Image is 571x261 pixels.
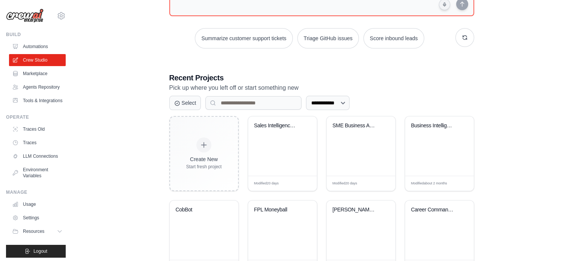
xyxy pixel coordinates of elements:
a: Environment Variables [9,164,66,182]
span: Modified 20 days [254,181,279,186]
button: Resources [9,225,66,237]
img: Logo [6,9,44,23]
div: Career Command Centre [411,207,456,213]
a: Usage [9,198,66,210]
span: Resources [23,228,44,234]
div: CobBot [176,207,221,213]
button: Triage GitHub issues [297,28,359,48]
button: Get new suggestions [455,28,474,47]
div: Manage [6,189,66,195]
span: Edit [299,181,305,186]
a: Marketplace [9,68,66,80]
div: Sales Intelligence & Lead Generation System [254,122,300,129]
span: Modified about 2 months [411,181,447,186]
p: Pick up where you left off or start something new [169,83,474,93]
div: Start fresh project [186,164,222,170]
span: Logout [33,248,47,254]
span: Edit [377,181,384,186]
button: Summarize customer support tickets [195,28,292,48]
span: Edit [456,181,462,186]
a: Traces Old [9,123,66,135]
div: Business Intelligence Suite [411,122,456,129]
button: Score inbound leads [363,28,424,48]
iframe: Chat Widget [533,225,571,261]
a: Settings [9,212,66,224]
div: FPL Moneyball [254,207,300,213]
div: Operate [6,114,66,120]
a: Traces [9,137,66,149]
h3: Recent Projects [169,72,474,83]
div: Create New [186,155,222,163]
div: SME Business Automation Suite [333,122,378,129]
button: Select [169,96,201,110]
button: Logout [6,245,66,258]
a: Crew Studio [9,54,66,66]
a: LLM Connections [9,150,66,162]
a: Tools & Integrations [9,95,66,107]
div: Build [6,32,66,38]
div: Kris' Consultancy Crew [333,207,378,213]
span: Modified 20 days [333,181,357,186]
a: Agents Repository [9,81,66,93]
a: Automations [9,41,66,53]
